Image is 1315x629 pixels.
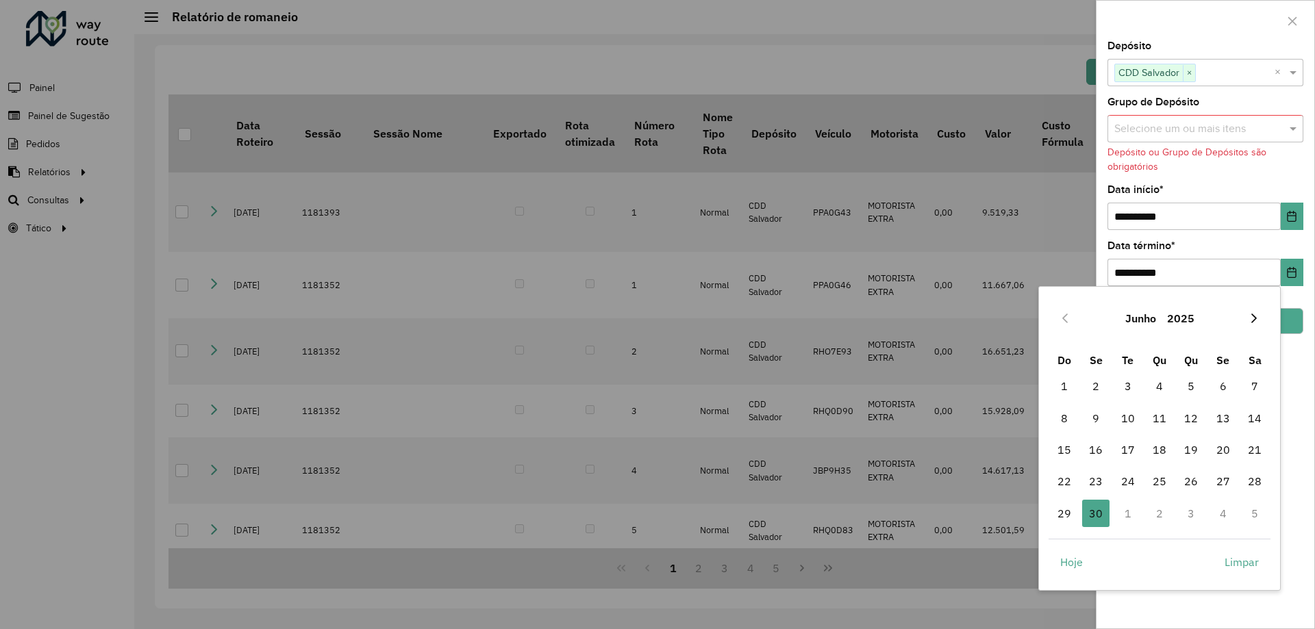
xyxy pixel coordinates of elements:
button: Hoje [1049,548,1094,576]
td: 21 [1239,434,1270,465]
span: 4 [1146,372,1173,400]
span: 7 [1241,372,1268,400]
td: 19 [1175,434,1207,465]
td: 6 [1207,370,1239,402]
td: 3 [1175,498,1207,529]
td: 18 [1144,434,1175,465]
label: Data término [1107,238,1175,254]
td: 29 [1049,498,1080,529]
span: 2 [1082,372,1110,400]
span: 24 [1114,467,1142,495]
span: 26 [1177,467,1205,495]
td: 17 [1112,434,1143,465]
span: 8 [1051,405,1078,432]
span: 23 [1082,467,1110,495]
span: Limpar [1225,554,1259,570]
td: 25 [1144,465,1175,497]
td: 5 [1239,498,1270,529]
span: 3 [1114,372,1142,400]
span: 10 [1114,405,1142,432]
td: 9 [1080,402,1112,434]
td: 3 [1112,370,1143,402]
span: Se [1090,353,1103,367]
td: 11 [1144,402,1175,434]
span: Hoje [1060,554,1083,570]
td: 16 [1080,434,1112,465]
span: CDD Salvador [1115,64,1183,81]
formly-validation-message: Depósito ou Grupo de Depósitos são obrigatórios [1107,147,1266,172]
td: 10 [1112,402,1143,434]
span: × [1183,65,1195,81]
span: Te [1122,353,1134,367]
td: 13 [1207,402,1239,434]
td: 23 [1080,465,1112,497]
td: 2 [1080,370,1112,402]
button: Previous Month [1054,307,1076,329]
span: 19 [1177,436,1205,463]
button: Choose Year [1162,302,1200,335]
span: 30 [1082,500,1110,527]
span: Clear all [1275,64,1286,81]
td: 2 [1144,498,1175,529]
td: 5 [1175,370,1207,402]
button: Choose Month [1120,302,1162,335]
span: 22 [1051,467,1078,495]
span: 9 [1082,405,1110,432]
span: 13 [1210,405,1237,432]
td: 28 [1239,465,1270,497]
span: Qu [1153,353,1166,367]
span: 5 [1177,372,1205,400]
label: Depósito [1107,38,1151,54]
label: Grupo de Depósito [1107,94,1199,110]
span: Do [1057,353,1071,367]
span: Sa [1249,353,1262,367]
span: 25 [1146,467,1173,495]
td: 12 [1175,402,1207,434]
td: 1 [1112,498,1143,529]
span: Se [1216,353,1229,367]
span: 27 [1210,467,1237,495]
span: 21 [1241,436,1268,463]
span: 1 [1051,372,1078,400]
td: 7 [1239,370,1270,402]
button: Next Month [1243,307,1265,329]
span: Qu [1184,353,1198,367]
td: 22 [1049,465,1080,497]
button: Choose Date [1281,203,1303,230]
td: 14 [1239,402,1270,434]
td: 4 [1207,498,1239,529]
span: 17 [1114,436,1142,463]
td: 4 [1144,370,1175,402]
button: Choose Date [1281,259,1303,286]
td: 27 [1207,465,1239,497]
span: 20 [1210,436,1237,463]
span: 29 [1051,500,1078,527]
span: 18 [1146,436,1173,463]
td: 26 [1175,465,1207,497]
span: 6 [1210,372,1237,400]
span: 28 [1241,467,1268,495]
label: Data início [1107,181,1164,198]
td: 8 [1049,402,1080,434]
span: 12 [1177,405,1205,432]
span: 16 [1082,436,1110,463]
td: 1 [1049,370,1080,402]
td: 24 [1112,465,1143,497]
div: Choose Date [1038,286,1281,590]
button: Limpar [1213,548,1270,576]
td: 30 [1080,498,1112,529]
span: 14 [1241,405,1268,432]
td: 15 [1049,434,1080,465]
span: 11 [1146,405,1173,432]
span: 15 [1051,436,1078,463]
td: 20 [1207,434,1239,465]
